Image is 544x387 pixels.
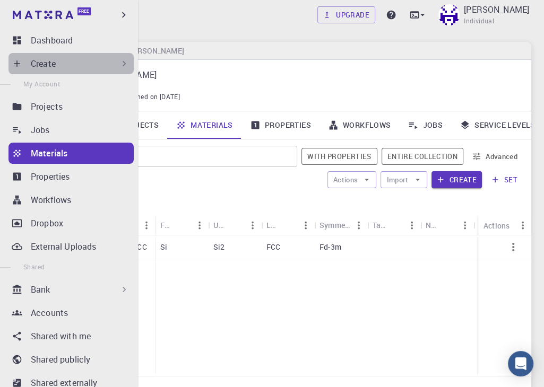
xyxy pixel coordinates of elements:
[8,96,134,117] a: Projects
[420,215,473,235] div: Non-periodic
[31,34,73,47] p: Dashboard
[31,193,71,206] p: Workflows
[508,351,533,376] div: Open Intercom Messenger
[261,215,314,235] div: Lattice
[403,217,420,234] button: Menu
[373,215,386,235] div: Tags
[280,217,297,234] button: Sort
[320,215,350,235] div: Symmetry
[464,3,529,16] p: [PERSON_NAME]
[23,80,60,88] span: My Account
[155,215,208,235] div: Formula
[8,326,134,347] a: Shared with me
[381,171,427,188] button: Import
[301,148,377,165] button: With properties
[8,349,134,370] a: Shared publicly
[8,30,134,51] a: Dashboard
[127,92,180,102] span: Joined on [DATE]
[31,100,63,113] p: Projects
[320,111,400,139] a: Workflows
[13,11,73,19] img: logo
[382,148,463,165] button: Entire collection
[266,242,280,252] p: FCC
[8,53,134,74] div: Create
[160,215,174,235] div: Formula
[208,215,261,235] div: Unit Cell Formula
[367,215,420,235] div: Tags
[350,217,367,234] button: Menu
[317,6,375,23] a: Upgrade
[122,45,184,57] h6: [PERSON_NAME]
[138,217,155,234] button: Menu
[320,242,341,252] p: Fd-3m
[439,217,456,234] button: Sort
[31,283,50,296] p: Bank
[483,215,510,236] div: Actions
[468,148,523,165] button: Advanced
[8,143,134,164] a: Materials
[167,111,241,139] a: Materials
[301,148,377,165] span: Show only materials with calculated properties
[8,213,134,234] a: Dropbox
[451,111,544,139] a: Service Levels
[160,242,167,252] p: Si
[244,217,261,234] button: Menu
[8,302,134,323] a: Accounts
[399,111,451,139] a: Jobs
[431,171,482,188] button: Create
[8,189,134,210] a: Workflows
[227,217,244,234] button: Sort
[20,7,53,17] span: サポート
[438,4,460,25] img: Kohei Ochiai
[213,242,224,252] p: Si2
[297,217,314,234] button: Menu
[382,148,463,165] span: Filter throughout whole library including sets (folders)
[31,240,96,253] p: External Uploads
[241,111,320,139] a: Properties
[426,215,439,235] div: Non-periodic
[8,236,134,257] a: External Uploads
[456,217,473,234] button: Menu
[31,217,63,230] p: Dropbox
[31,57,56,70] p: Create
[31,306,68,319] p: Accounts
[31,124,50,136] p: Jobs
[213,215,227,235] div: Unit Cell Formula
[191,217,208,234] button: Menu
[266,215,280,235] div: Lattice
[314,215,367,235] div: Symmetry
[514,217,531,234] button: Menu
[91,68,514,81] p: [PERSON_NAME]
[174,217,191,234] button: Sort
[23,262,45,271] span: Shared
[327,171,377,188] button: Actions
[31,170,70,183] p: Properties
[8,279,134,300] div: Bank
[31,147,67,160] p: Materials
[486,171,523,188] button: set
[478,215,531,236] div: Actions
[8,166,134,187] a: Properties
[31,330,91,342] p: Shared with me
[31,353,90,366] p: Shared publicly
[386,217,403,234] button: Sort
[8,119,134,140] a: Jobs
[464,16,494,27] span: Individual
